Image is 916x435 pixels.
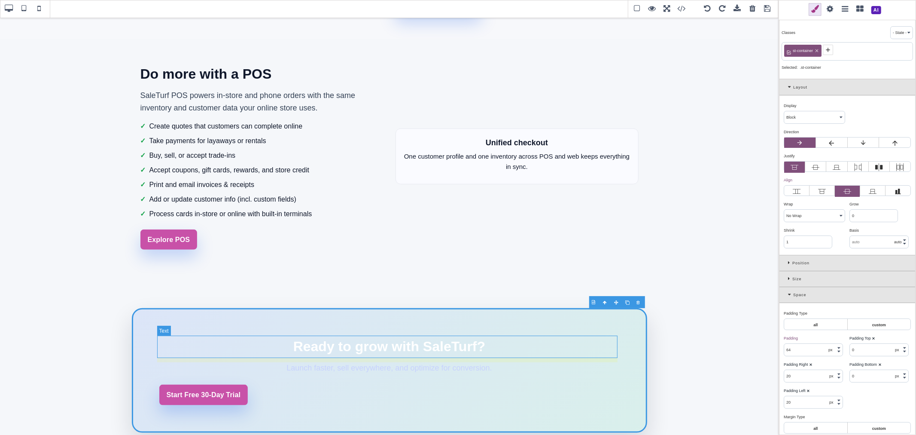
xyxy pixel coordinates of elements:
span: Padding Top [849,336,871,340]
span: Align [784,178,792,182]
input: 0 [784,370,843,382]
label: Column [848,138,879,148]
span: ✓ [140,119,146,129]
label: Column Reverse [879,138,910,149]
span: st-container [791,47,814,55]
span: Open Blocks [854,3,867,16]
span: ✓ [140,177,146,187]
div: Space [779,287,915,303]
span: Open Layer Manager [839,3,852,16]
span: Padding Type [784,311,807,316]
span: Settings [824,3,837,16]
input: auto [850,236,908,248]
li: Buy, sell, or accept trade‑ins [140,133,383,144]
label: Custom [848,423,910,435]
li: Add or update customer info (incl. custom fields) [140,177,383,187]
b: ⨯ [878,362,882,367]
label: Baselines [886,186,910,197]
input: 0 [850,344,908,356]
input: 0 [784,396,843,408]
label: Center [805,162,826,173]
span: ✓ [140,162,146,173]
label: End [826,162,847,173]
b: ⨯ [872,336,875,340]
span: Margin Type [784,415,805,419]
div: Size [779,271,915,287]
p: One customer profile and one inventory across POS and web keeps everything in sync. [404,134,630,155]
span: Padding Left [784,389,806,393]
span: .st-container [800,65,822,70]
div: Classes [782,29,795,37]
span: Basis [849,228,859,233]
div: Position [779,255,915,271]
label: Space Around [869,162,889,173]
div: Selected: [782,64,800,71]
li: Create quotes that customers can complete online [140,104,383,114]
span: Display [784,104,797,108]
div: Layout [779,80,915,95]
b: ⨯ [809,362,813,367]
label: Space Between [848,162,868,173]
span: Shrink [784,228,795,233]
p: Launch faster, sell everywhere, and optimize for conversion. [159,345,620,357]
input: 0 [784,344,843,356]
span: ✓ [140,133,146,144]
span: Fullscreen [660,3,673,15]
input: 0 [850,210,898,222]
label: Start [809,186,834,197]
label: Row [784,138,816,148]
input: 0 [850,370,908,382]
a: Explore POS [140,212,198,233]
span: Justify [784,154,795,158]
span: Preview [645,3,658,15]
span: Grow [849,202,859,206]
b: ⨯ [806,389,810,393]
li: Process cards in‑store or online with built‑in terminals [140,192,383,202]
span: View code [676,3,699,15]
span: ✓ [140,192,146,202]
input: 1 [784,236,832,248]
span: View components [630,3,643,15]
h2: Do more with a POS [140,46,383,68]
li: Print and email invoices & receipts [140,162,383,173]
h3: Unified checkout [404,119,630,132]
label: All [784,423,847,435]
label: Start [784,162,805,173]
span: ✓ [140,104,146,114]
span: Wrap [784,202,793,206]
a: Start Free 30-Day Trial [159,368,248,388]
p: SaleTurf POS powers in‑store and phone orders with the same inventory and customer data your onli... [140,72,383,97]
li: Take payments for layaways or rentals [140,119,383,129]
label: Space Evenly [890,162,910,173]
span: Direction [784,130,799,134]
span: Padding Right [784,362,808,367]
li: Accept coupons, gift cards, rewards, and store credit [140,148,383,158]
span: Padding [784,336,798,340]
span: ✓ [140,148,146,158]
label: Custom [848,319,910,331]
label: Center [835,186,860,197]
h2: Ready to grow with SaleTurf? [159,319,620,340]
label: All [784,319,847,331]
span: Open Style Manager [809,3,822,16]
label: End [860,186,885,197]
label: Row Reverse [816,138,847,149]
span: Padding Bottom [849,362,877,367]
span: Open AI Assistant [869,3,884,18]
span: Save & Close [761,3,774,15]
label: Stretch [784,186,809,197]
